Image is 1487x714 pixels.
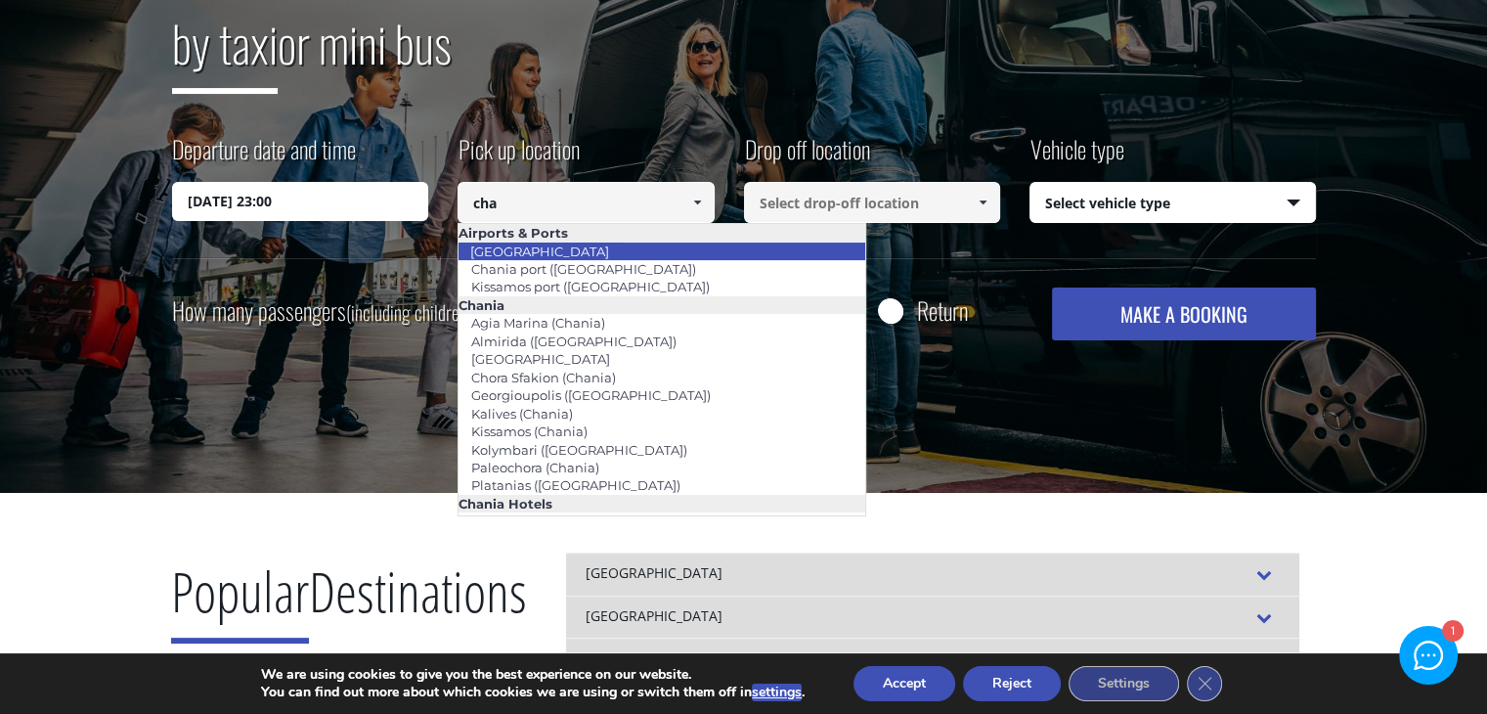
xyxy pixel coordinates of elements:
[1052,288,1315,340] button: MAKE A BOOKING
[917,298,968,323] label: Return
[172,3,1316,109] h2: or mini bus
[459,436,700,464] a: Kolymbari ([GEOGRAPHIC_DATA])
[967,182,999,223] a: Show All Items
[744,182,1001,223] input: Select drop-off location
[458,132,580,182] label: Pick up location
[171,553,527,658] h2: Destinations
[458,238,622,265] a: [GEOGRAPHIC_DATA]
[752,684,802,701] button: settings
[1029,132,1124,182] label: Vehicle type
[459,328,689,355] a: Almirida ([GEOGRAPHIC_DATA])
[566,596,1299,639] div: [GEOGRAPHIC_DATA]
[261,666,805,684] p: We are using cookies to give you the best experience on our website.
[566,553,1299,596] div: [GEOGRAPHIC_DATA]
[458,182,715,223] input: Select pickup location
[1030,183,1315,224] span: Select vehicle type
[172,132,356,182] label: Departure date and time
[172,6,278,94] span: by taxi
[1442,621,1463,642] div: 1
[172,288,483,335] label: How many passengers ?
[459,273,722,300] a: Kissamos port ([GEOGRAPHIC_DATA])
[680,182,713,223] a: Show All Items
[1187,666,1222,701] button: Close GDPR Cookie Banner
[459,364,629,391] a: Chora Sfakion (Chania)
[459,345,623,373] a: [GEOGRAPHIC_DATA]
[744,132,870,182] label: Drop off location
[459,296,865,314] li: Chania
[459,454,612,481] a: Paleochora (Chania)
[459,400,586,427] a: Kalives (Chania)
[346,297,472,327] small: (including children)
[1069,666,1179,701] button: Settings
[459,309,618,336] a: Agia Marina (Chania)
[459,224,865,242] li: Airports & Ports
[566,638,1299,681] div: [GEOGRAPHIC_DATA] ([GEOGRAPHIC_DATA], [GEOGRAPHIC_DATA])
[963,666,1061,701] button: Reject
[459,418,600,445] a: Kissamos (Chania)
[459,495,865,513] li: Chania Hotels
[261,684,805,701] p: You can find out more about which cookies we are using or switch them off in .
[853,666,955,701] button: Accept
[171,554,309,644] span: Popular
[459,471,693,499] a: Platanias ([GEOGRAPHIC_DATA])
[459,255,709,283] a: Chania port ([GEOGRAPHIC_DATA])
[459,381,723,409] a: Georgioupolis ([GEOGRAPHIC_DATA])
